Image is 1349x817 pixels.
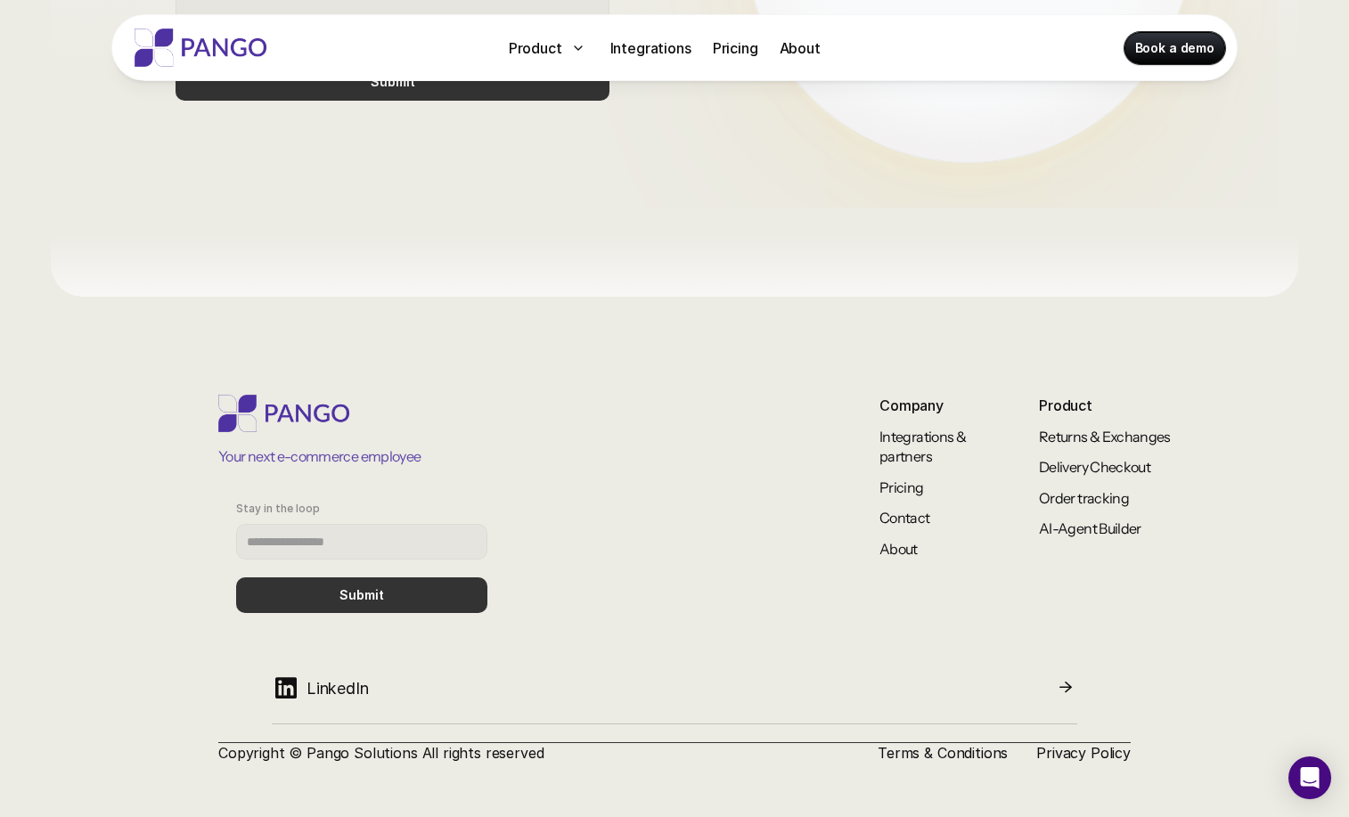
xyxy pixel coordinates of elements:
a: Integrations [603,34,699,62]
p: Stay in the loop [236,502,320,515]
a: AI-Agent Builder [1039,519,1141,537]
a: Contact [879,509,930,527]
p: Product [1039,395,1182,416]
p: Book a demo [1135,39,1214,57]
a: LinkedIn [272,666,1077,724]
a: Integrations & partners [879,428,968,465]
p: Copyright © Pango Solutions All rights reserved [218,743,849,763]
p: Submit [371,75,415,90]
button: Submit [176,65,609,101]
div: Open Intercom Messenger [1288,756,1331,799]
a: Returns & Exchanges [1039,428,1171,445]
a: Order tracking [1039,489,1129,507]
p: Your next e-commerce employee [218,446,421,466]
a: Book a demo [1124,32,1225,64]
p: Submit [339,588,384,603]
p: Product [509,37,562,59]
p: LinkedIn [307,676,369,700]
a: About [879,540,918,558]
p: Company [879,395,977,416]
a: Pricing [879,478,924,496]
a: Terms & Conditions [878,744,1008,762]
input: Stay in the loop [236,524,487,560]
a: Delivery Checkout [1039,458,1150,476]
a: About [773,34,828,62]
p: Integrations [610,37,691,59]
a: Pricing [706,34,765,62]
a: Privacy Policy [1036,744,1131,762]
button: Submit [236,577,487,613]
p: Pricing [713,37,758,59]
p: About [780,37,821,59]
